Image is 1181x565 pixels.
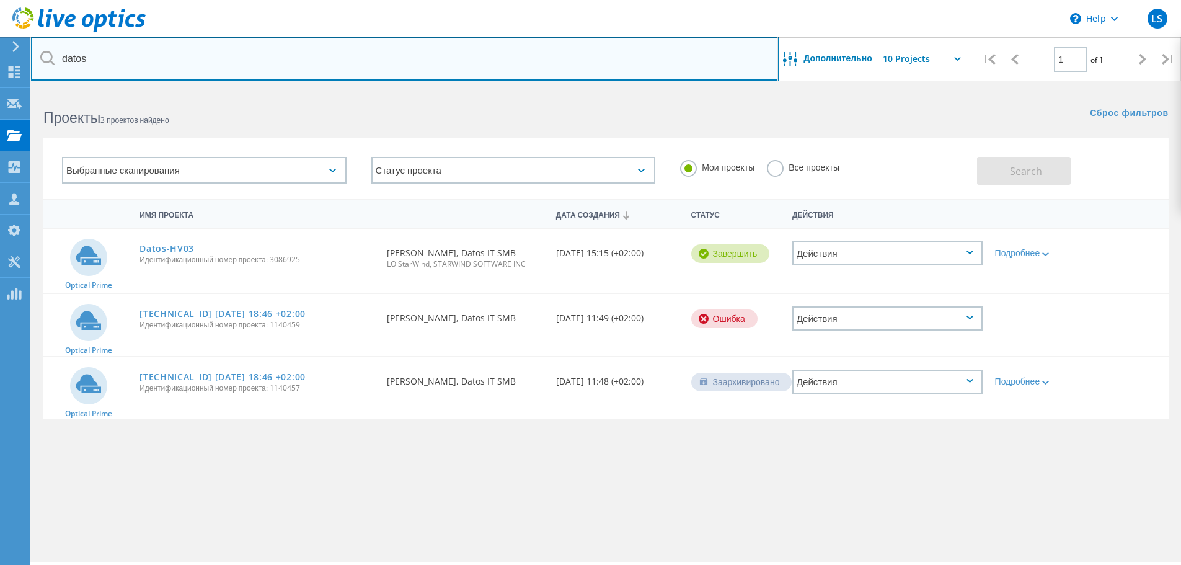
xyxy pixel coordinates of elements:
[381,357,549,398] div: [PERSON_NAME], Datos IT SMB
[792,241,983,265] div: Действия
[550,294,685,335] div: [DATE] 11:49 (+02:00)
[691,373,792,391] div: Заархивировано
[550,202,685,226] div: Дата создания
[995,377,1073,386] div: Подробнее
[12,26,146,35] a: Live Optics Dashboard
[1090,109,1169,119] a: Сброс фильтров
[767,160,839,172] label: Все проекты
[977,157,1071,185] button: Search
[792,306,983,331] div: Действия
[139,373,306,381] a: [TECHNICAL_ID] [DATE] 18:46 +02:00
[65,410,112,417] span: Optical Prime
[1090,55,1104,65] span: of 1
[786,202,989,225] div: Действия
[139,256,374,264] span: Идентификационный номер проекта: 3086925
[381,229,549,280] div: [PERSON_NAME], Datos IT SMB
[976,37,1002,81] div: |
[995,249,1073,257] div: Подробнее
[65,347,112,354] span: Optical Prime
[100,115,169,125] span: 3 проектов найдено
[1151,14,1162,24] span: LS
[139,385,374,392] span: Идентификационный номер проекта: 1140457
[43,107,100,127] b: Проекты
[139,309,306,318] a: [TECHNICAL_ID] [DATE] 18:46 +02:00
[1156,37,1181,81] div: |
[792,370,983,394] div: Действия
[31,37,779,81] input: Поиск проектов по названию, владельцу, ID, компании и т. д.
[62,157,347,184] div: Выбранные сканирования
[387,260,543,268] span: LO StarWind, STARWIND SOFTWARE INC
[691,309,758,328] div: Ошибка
[803,54,872,63] span: Дополнительно
[680,160,754,172] label: Мои проекты
[139,321,374,329] span: Идентификационный номер проекта: 1140459
[139,244,194,253] a: Datos-HV03
[371,157,656,184] div: Статус проекта
[1070,13,1081,24] svg: \n
[133,202,381,225] div: Имя проекта
[1010,164,1042,178] span: Search
[685,202,786,225] div: Статус
[65,282,112,289] span: Optical Prime
[691,244,770,263] div: Завершить
[381,294,549,335] div: [PERSON_NAME], Datos IT SMB
[550,357,685,398] div: [DATE] 11:48 (+02:00)
[550,229,685,270] div: [DATE] 15:15 (+02:00)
